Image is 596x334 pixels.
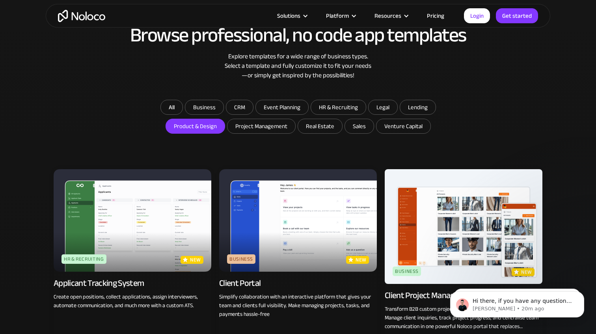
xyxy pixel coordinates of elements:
[385,290,499,301] div: Client Project Management Portal
[326,11,349,21] div: Platform
[365,11,417,21] div: Resources
[61,254,106,264] div: HR & Recruiting
[316,11,365,21] div: Platform
[219,293,377,319] p: Simplify collaboration with an interactive platform that gives your team and clients full visibil...
[160,100,183,115] a: All
[464,8,490,23] a: Login
[54,52,542,80] div: Explore templates for a wide range of business types. Select a template and fully customize it to...
[54,24,542,46] h2: Browse professional, no code app templates
[58,10,105,22] a: home
[267,11,316,21] div: Solutions
[356,256,367,264] p: new
[190,256,201,264] p: new
[219,278,261,289] div: Client Portal
[140,100,456,136] form: Email Form
[393,267,421,276] div: Business
[277,11,300,21] div: Solutions
[374,11,401,21] div: Resources
[417,11,454,21] a: Pricing
[521,268,532,276] p: new
[496,8,538,23] a: Get started
[54,293,211,310] p: Create open positions, collect applications, assign interviewers, automate communication, and muc...
[385,305,542,331] p: Transform B2B custom project chaos into streamlined success. Manage client inquiries, track proje...
[438,275,596,330] iframe: Intercom notifications message
[54,278,144,289] div: Applicant Tracking System
[227,254,255,264] div: Business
